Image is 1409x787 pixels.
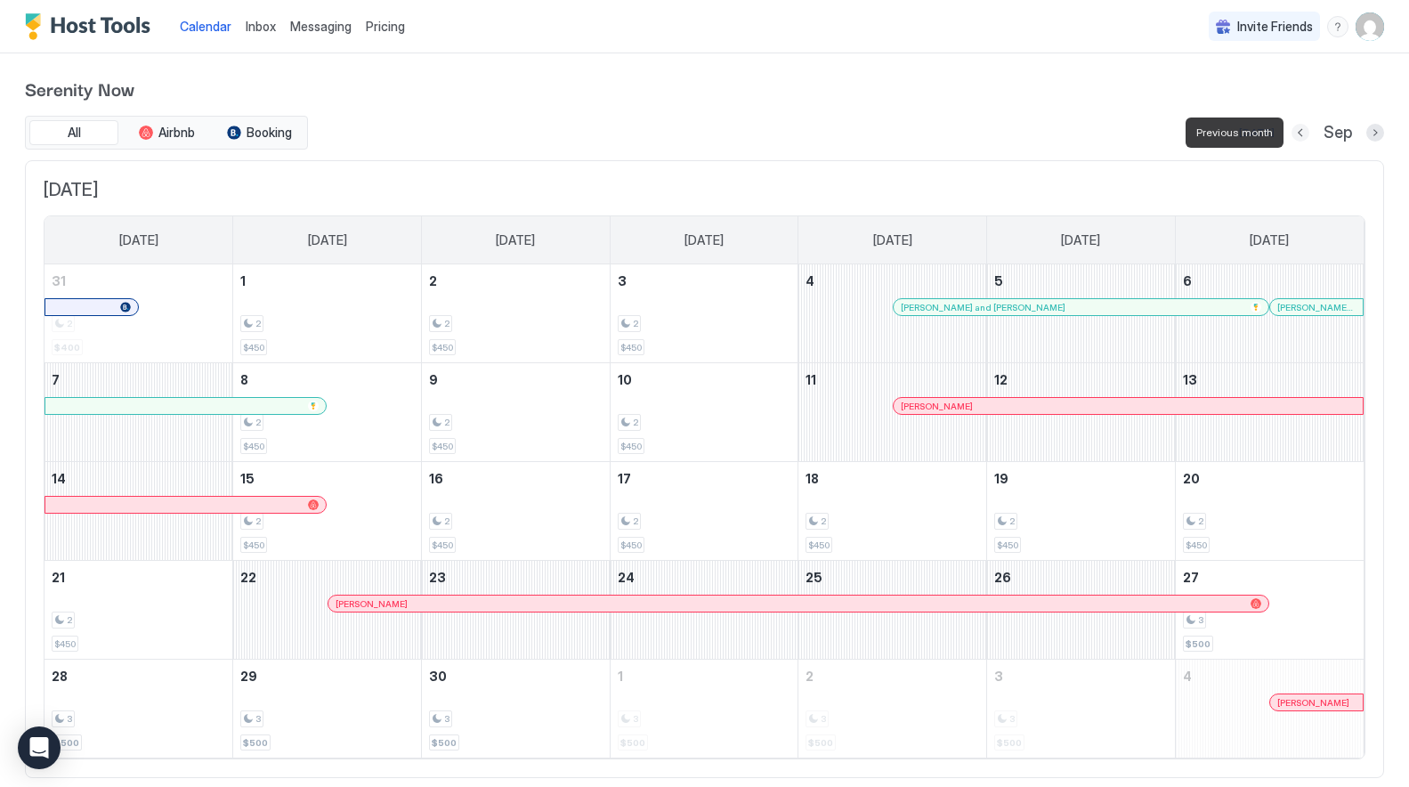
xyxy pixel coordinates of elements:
[444,713,449,725] span: 3
[243,540,264,551] span: $450
[610,561,798,660] td: September 24, 2025
[422,660,610,693] a: September 30, 2025
[25,13,158,40] a: Host Tools Logo
[798,561,986,594] a: September 25, 2025
[45,561,233,660] td: September 21, 2025
[233,363,422,462] td: September 8, 2025
[45,462,233,561] td: September 14, 2025
[806,570,822,585] span: 25
[1277,302,1356,313] span: [PERSON_NAME] and [PERSON_NAME]
[901,302,1261,313] div: [PERSON_NAME] and [PERSON_NAME]
[421,561,610,660] td: September 23, 2025
[432,342,453,353] span: $450
[233,264,422,363] td: September 1, 2025
[52,471,66,486] span: 14
[901,401,1356,412] div: [PERSON_NAME]
[336,598,408,610] span: [PERSON_NAME]
[25,116,308,150] div: tab-group
[52,669,68,684] span: 28
[255,318,261,329] span: 2
[1277,697,1356,709] div: [PERSON_NAME]
[432,540,453,551] span: $450
[45,363,232,396] a: September 7, 2025
[1237,19,1313,35] span: Invite Friends
[997,540,1018,551] span: $450
[1232,216,1307,264] a: Saturday
[618,570,635,585] span: 24
[52,273,66,288] span: 31
[240,570,256,585] span: 22
[366,19,405,35] span: Pricing
[255,417,261,428] span: 2
[1198,614,1203,626] span: 3
[421,264,610,363] td: September 2, 2025
[429,273,437,288] span: 2
[1175,561,1364,660] td: September 27, 2025
[422,561,610,594] a: September 23, 2025
[52,372,60,387] span: 7
[119,232,158,248] span: [DATE]
[620,441,642,452] span: $450
[994,372,1008,387] span: 12
[994,669,1003,684] span: 3
[101,216,176,264] a: Sunday
[158,125,195,141] span: Airbnb
[444,417,449,428] span: 2
[610,363,798,462] td: September 10, 2025
[798,660,986,693] a: October 2, 2025
[1183,471,1200,486] span: 20
[429,372,438,387] span: 9
[240,669,257,684] span: 29
[821,515,826,527] span: 2
[1175,264,1364,363] td: September 6, 2025
[18,726,61,769] div: Open Intercom Messenger
[308,232,347,248] span: [DATE]
[243,441,264,452] span: $450
[1183,669,1192,684] span: 4
[1183,372,1197,387] span: 13
[233,660,422,759] td: September 29, 2025
[1175,462,1364,561] td: September 20, 2025
[618,669,623,684] span: 1
[994,273,1003,288] span: 5
[798,363,987,462] td: September 11, 2025
[422,363,610,396] a: September 9, 2025
[255,515,261,527] span: 2
[233,363,421,396] a: September 8, 2025
[68,125,81,141] span: All
[611,660,798,693] a: October 1, 2025
[1292,124,1309,142] button: Previous month
[1198,515,1203,527] span: 2
[243,737,268,749] span: $500
[233,561,422,660] td: September 22, 2025
[45,264,233,363] td: August 31, 2025
[1186,638,1211,650] span: $500
[798,363,986,396] a: September 11, 2025
[1250,232,1289,248] span: [DATE]
[421,363,610,462] td: September 9, 2025
[1043,216,1118,264] a: Friday
[1366,124,1384,142] button: Next month
[45,660,232,693] a: September 28, 2025
[1176,363,1364,396] a: September 13, 2025
[1196,125,1273,141] span: Previous month
[901,401,973,412] span: [PERSON_NAME]
[987,264,1176,363] td: September 5, 2025
[432,441,453,452] span: $450
[422,462,610,495] a: September 16, 2025
[1175,363,1364,462] td: September 13, 2025
[215,120,304,145] button: Booking
[987,363,1176,462] td: September 12, 2025
[233,462,422,561] td: September 15, 2025
[1183,273,1192,288] span: 6
[684,232,724,248] span: [DATE]
[1009,515,1015,527] span: 2
[478,216,553,264] a: Tuesday
[1176,462,1364,495] a: September 20, 2025
[233,660,421,693] a: September 29, 2025
[67,614,72,626] span: 2
[45,264,232,297] a: August 31, 2025
[1176,264,1364,297] a: September 6, 2025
